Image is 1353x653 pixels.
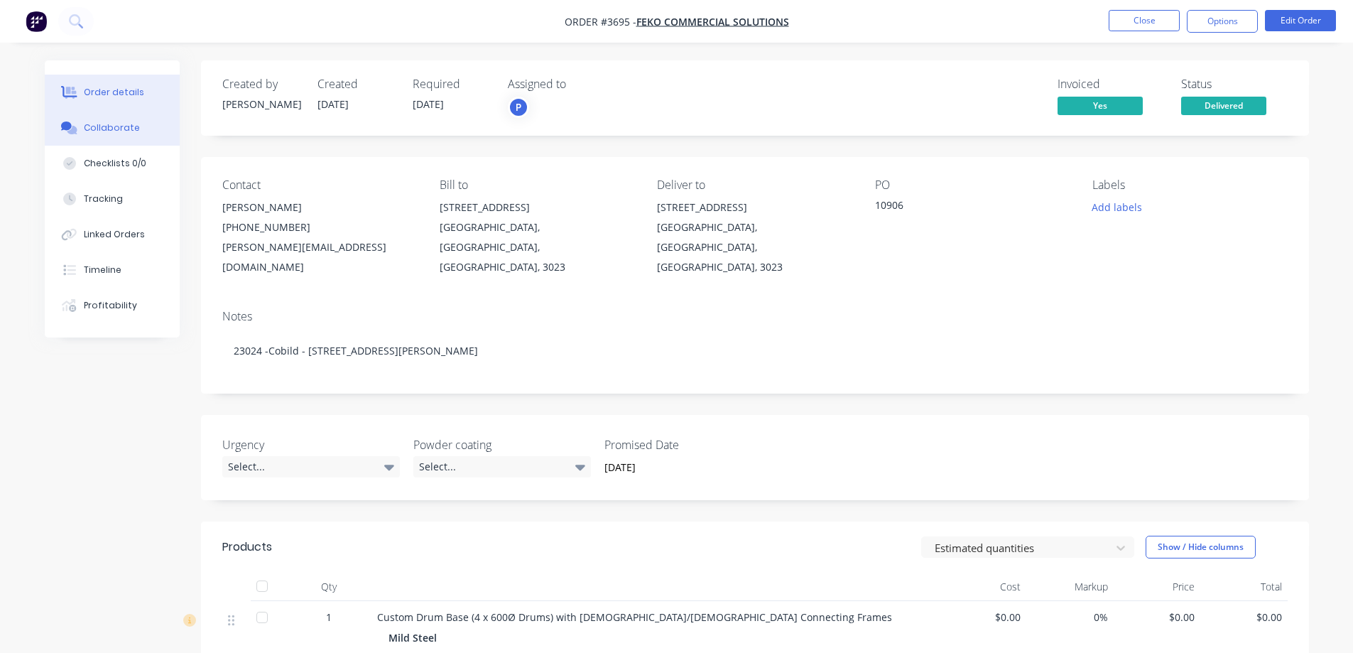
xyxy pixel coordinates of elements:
div: Collaborate [84,122,140,134]
span: $0.00 [1206,610,1282,625]
span: 0% [1032,610,1108,625]
div: Deliver to [657,178,852,192]
div: Assigned to [508,77,650,91]
div: 23024 -Cobild - [STREET_ADDRESS][PERSON_NAME] [222,329,1288,372]
div: [STREET_ADDRESS][GEOGRAPHIC_DATA], [GEOGRAPHIC_DATA], [GEOGRAPHIC_DATA], 3023 [657,198,852,277]
span: Yes [1058,97,1143,114]
div: Notes [222,310,1288,323]
div: Timeline [84,264,121,276]
button: Collaborate [45,110,180,146]
input: Enter date [594,457,771,478]
button: Delivered [1181,97,1266,118]
div: [STREET_ADDRESS] [657,198,852,217]
button: Tracking [45,181,180,217]
div: Linked Orders [84,228,145,241]
div: Total [1200,573,1288,601]
div: Bill to [440,178,634,192]
button: Linked Orders [45,217,180,252]
div: Tracking [84,193,123,205]
button: Checklists 0/0 [45,146,180,181]
div: Select... [222,456,400,477]
div: PO [875,178,1070,192]
div: Status [1181,77,1288,91]
img: Factory [26,11,47,32]
div: Products [222,539,272,556]
div: Checklists 0/0 [84,157,146,170]
span: $0.00 [945,610,1021,625]
div: Invoiced [1058,77,1164,91]
div: Contact [222,178,417,192]
button: Order details [45,75,180,110]
div: [PERSON_NAME] [222,198,417,217]
div: [PHONE_NUMBER] [222,217,417,237]
label: Promised Date [604,436,782,453]
div: [PERSON_NAME][EMAIL_ADDRESS][DOMAIN_NAME] [222,237,417,277]
span: [DATE] [413,97,444,111]
div: [STREET_ADDRESS][GEOGRAPHIC_DATA], [GEOGRAPHIC_DATA], [GEOGRAPHIC_DATA], 3023 [440,198,634,277]
div: Required [413,77,491,91]
div: Cost [940,573,1027,601]
span: $0.00 [1119,610,1195,625]
div: Qty [286,573,371,601]
div: Profitability [84,299,137,312]
div: Mild Steel [388,627,442,648]
label: Urgency [222,436,400,453]
div: Price [1114,573,1201,601]
div: [GEOGRAPHIC_DATA], [GEOGRAPHIC_DATA], [GEOGRAPHIC_DATA], 3023 [657,217,852,277]
div: [STREET_ADDRESS] [440,198,634,217]
div: [PERSON_NAME] [222,97,300,112]
button: Close [1109,10,1180,31]
button: Add labels [1085,198,1150,217]
div: Created [317,77,396,91]
div: Select... [413,456,591,477]
div: 10906 [875,198,1053,217]
div: [PERSON_NAME][PHONE_NUMBER][PERSON_NAME][EMAIL_ADDRESS][DOMAIN_NAME] [222,198,417,277]
button: Timeline [45,252,180,288]
button: Edit Order [1265,10,1336,31]
div: Order details [84,86,144,99]
a: Feko Commercial Solutions [636,15,789,28]
button: Profitability [45,288,180,323]
label: Powder coating [413,436,591,453]
button: Options [1187,10,1258,33]
div: [GEOGRAPHIC_DATA], [GEOGRAPHIC_DATA], [GEOGRAPHIC_DATA], 3023 [440,217,634,277]
span: Delivered [1181,97,1266,114]
div: Markup [1026,573,1114,601]
span: 1 [326,610,332,625]
button: Show / Hide columns [1146,536,1256,558]
span: [DATE] [317,97,349,111]
div: Created by [222,77,300,91]
div: Labels [1092,178,1287,192]
button: P [508,97,529,118]
span: Order #3695 - [565,15,636,28]
span: Custom Drum Base (4 x 600Ø Drums) with [DEMOGRAPHIC_DATA]/[DEMOGRAPHIC_DATA] Connecting Frames [377,610,892,624]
